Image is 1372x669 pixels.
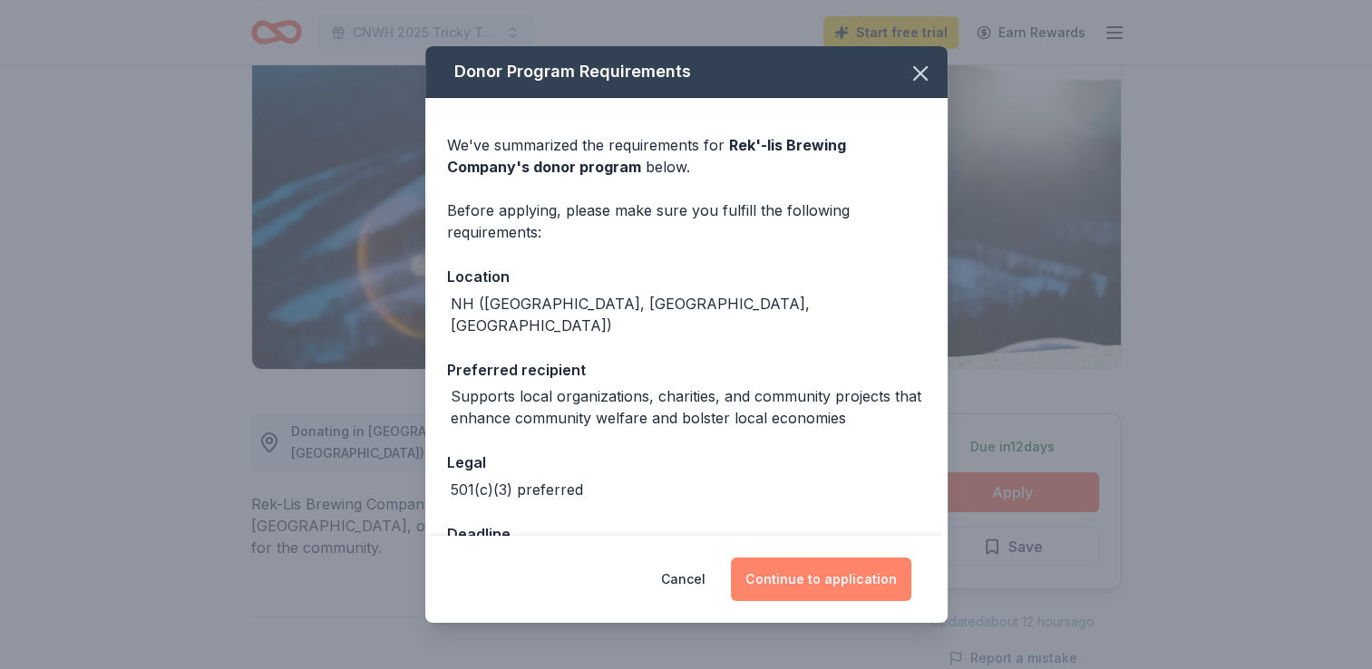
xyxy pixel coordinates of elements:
div: We've summarized the requirements for below. [447,134,926,178]
div: Supports local organizations, charities, and community projects that enhance community welfare an... [451,385,926,429]
button: Continue to application [731,557,911,601]
div: 501(c)(3) preferred [451,479,583,500]
div: NH ([GEOGRAPHIC_DATA], [GEOGRAPHIC_DATA], [GEOGRAPHIC_DATA]) [451,293,926,336]
div: Donor Program Requirements [425,46,948,98]
button: Cancel [661,557,705,601]
div: Legal [447,451,926,474]
div: Location [447,265,926,288]
div: Before applying, please make sure you fulfill the following requirements: [447,199,926,243]
div: Deadline [447,522,926,546]
div: Preferred recipient [447,358,926,382]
